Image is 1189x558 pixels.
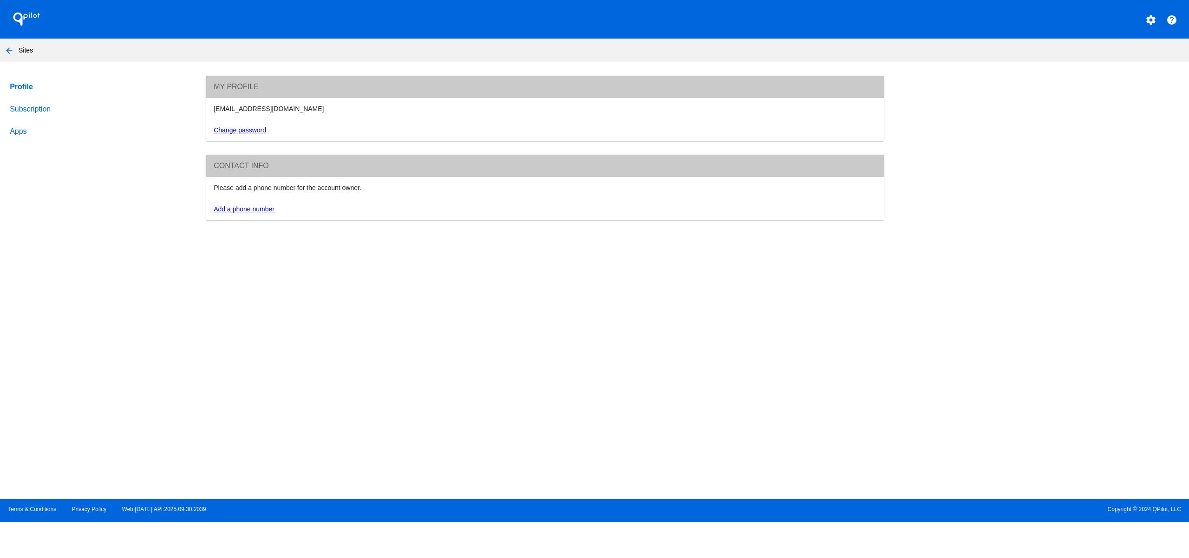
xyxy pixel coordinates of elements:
[8,120,190,143] a: Apps
[1145,14,1156,26] mat-icon: settings
[209,184,882,191] div: Please add a phone number for the account owner.
[602,506,1181,512] span: Copyright © 2024 QPilot, LLC
[4,45,15,56] mat-icon: arrow_back
[8,76,190,98] a: Profile
[214,83,259,91] span: My Profile
[8,98,190,120] a: Subscription
[214,126,266,134] a: Change password
[8,506,56,512] a: Terms & Conditions
[122,506,206,512] a: Web:[DATE] API:2025.09.30.2039
[72,506,107,512] a: Privacy Policy
[209,105,882,112] div: [EMAIL_ADDRESS][DOMAIN_NAME]
[214,162,269,170] span: Contact info
[8,10,45,28] h1: QPilot
[214,205,274,213] a: Add a phone number
[1166,14,1177,26] mat-icon: help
